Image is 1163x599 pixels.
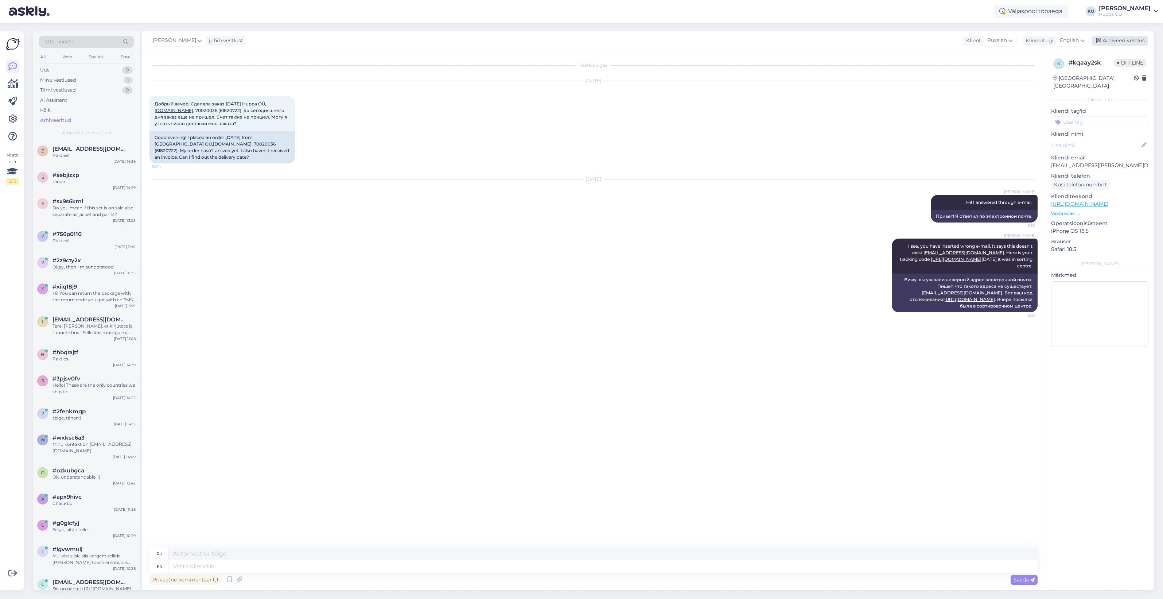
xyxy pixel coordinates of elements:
[113,480,136,486] div: [DATE] 12:42
[900,243,1034,268] span: I see, you have inserted wrong e-mail. It says this doesn't exist: . Here is your tracking code: ...
[987,36,1007,45] span: Russian
[52,316,128,323] span: import@giftfactory.eu
[155,108,193,113] a: [DOMAIN_NAME]
[52,237,136,244] div: Paldies!
[42,319,43,324] span: i
[114,507,136,512] div: [DATE] 11:26
[1053,74,1134,90] div: [GEOGRAPHIC_DATA], [GEOGRAPHIC_DATA]
[113,159,136,164] div: [DATE] 16:36
[52,283,77,290] span: #xiiq18j9
[115,303,136,309] div: [DATE] 11:21
[61,52,74,62] div: Web
[1051,172,1148,180] p: Kliendi telefon
[1051,271,1148,279] p: Märkmed
[52,526,136,533] div: Selge, aitäh teile!
[119,52,134,62] div: Email
[40,97,67,104] div: AI Assistent
[122,66,133,74] div: 0
[114,336,136,341] div: [DATE] 11:08
[113,395,136,401] div: [DATE] 14:25
[6,152,19,185] div: Vaata siia
[113,362,136,368] div: [DATE] 14:39
[52,146,128,152] span: zanenarnicka@inbox.lv
[1060,36,1079,45] span: English
[41,352,44,357] span: h
[1051,220,1148,227] p: Operatsioonisüsteem
[1099,5,1151,11] div: [PERSON_NAME]
[124,77,133,84] div: 1
[1051,180,1110,190] div: Küsi telefoninumbrit
[1051,246,1148,253] p: Safari 18.5
[52,546,82,553] span: #lgvwmuij
[1008,223,1035,228] span: 8:50
[156,548,163,560] div: ru
[1051,260,1148,267] div: [PERSON_NAME]
[52,415,136,421] div: selge, tänan:)
[42,260,44,265] span: 2
[42,549,44,554] span: l
[39,52,47,62] div: All
[931,210,1038,223] div: Привет! Я ответил по электронной почте.
[157,560,163,573] div: en
[149,131,295,163] div: Good evening! I placed an order [DATE] from [GEOGRAPHIC_DATA] OÜ, , 70020036 (61820722). My order...
[40,77,76,84] div: Minu vestlused
[122,86,133,94] div: 0
[923,250,1004,255] a: [EMAIL_ADDRESS][DOMAIN_NAME]
[113,566,136,571] div: [DATE] 10:28
[52,494,82,500] span: #apx9hivc
[52,520,79,526] span: #g0glcfyj
[52,257,81,264] span: #2z9cty2x
[6,178,19,185] div: 2 / 3
[149,77,1038,84] div: [DATE]
[153,36,196,45] span: [PERSON_NAME]
[1051,162,1148,169] p: [EMAIL_ADDRESS][PERSON_NAME][DOMAIN_NAME]
[52,434,85,441] span: #wxksc6a3
[42,233,44,239] span: 7
[52,586,136,592] div: Siit on näha: [URL][DOMAIN_NAME]
[40,86,76,94] div: Tiimi vestlused
[1004,233,1035,238] span: [PERSON_NAME]
[206,37,243,45] div: juhib vestlust
[52,467,84,474] span: #ozkubgca
[155,101,288,126] span: Добрый вечер! Сделала заказ [DATE] Huppa OÜ, , 70020036 (61820722) до сегодняшнего дня заказ еще ...
[52,553,136,566] div: Mul vist siiski siis kergem tellida [PERSON_NAME] tõesti ei sobi, siis tagastan
[114,270,136,276] div: [DATE] 11:35
[113,218,136,223] div: [DATE] 13:05
[113,533,136,538] div: [DATE] 10:29
[1099,5,1159,17] a: [PERSON_NAME]Huppa OÜ
[52,349,78,356] span: #hbqrajtf
[1051,116,1148,127] input: Lisa tag
[1023,37,1054,45] div: Klienditugi
[1114,59,1146,67] span: Offline
[931,256,981,262] a: [URL][DOMAIN_NAME]
[52,172,79,178] span: #sebjizxp
[42,411,44,416] span: 2
[42,174,44,180] span: s
[1051,210,1148,217] p: Vaata edasi ...
[922,290,1002,295] a: [EMAIL_ADDRESS][DOMAIN_NAME]
[993,5,1068,18] div: Väljaspool tööaega
[892,274,1038,312] div: Вижу, вы указали неверный адрес электронной почты. Пишет, что такого адреса не существует: . Вот ...
[113,185,136,190] div: [DATE] 14:59
[41,522,44,528] span: g
[114,421,136,427] div: [DATE] 14:15
[41,581,44,587] span: C
[52,474,136,480] div: Ok, understandable. :)
[52,205,136,218] div: Do you mean if this set is on sale also separate as jacket and pants?
[1051,96,1148,103] div: Kliendi info
[52,375,80,382] span: #3pjsv0fv
[6,37,20,51] img: Askly Logo
[41,496,44,502] span: a
[41,148,44,154] span: z
[40,66,49,74] div: Uus
[40,107,51,114] div: Kõik
[1051,107,1148,115] p: Kliendi tag'id
[152,164,179,169] span: 19:04
[52,500,136,507] div: Спасибо
[1004,189,1035,194] span: [PERSON_NAME]
[1069,58,1114,67] div: # kqaay2sk
[42,201,44,206] span: s
[40,437,45,443] span: w
[41,470,44,475] span: o
[1051,193,1148,200] p: Klienditeekond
